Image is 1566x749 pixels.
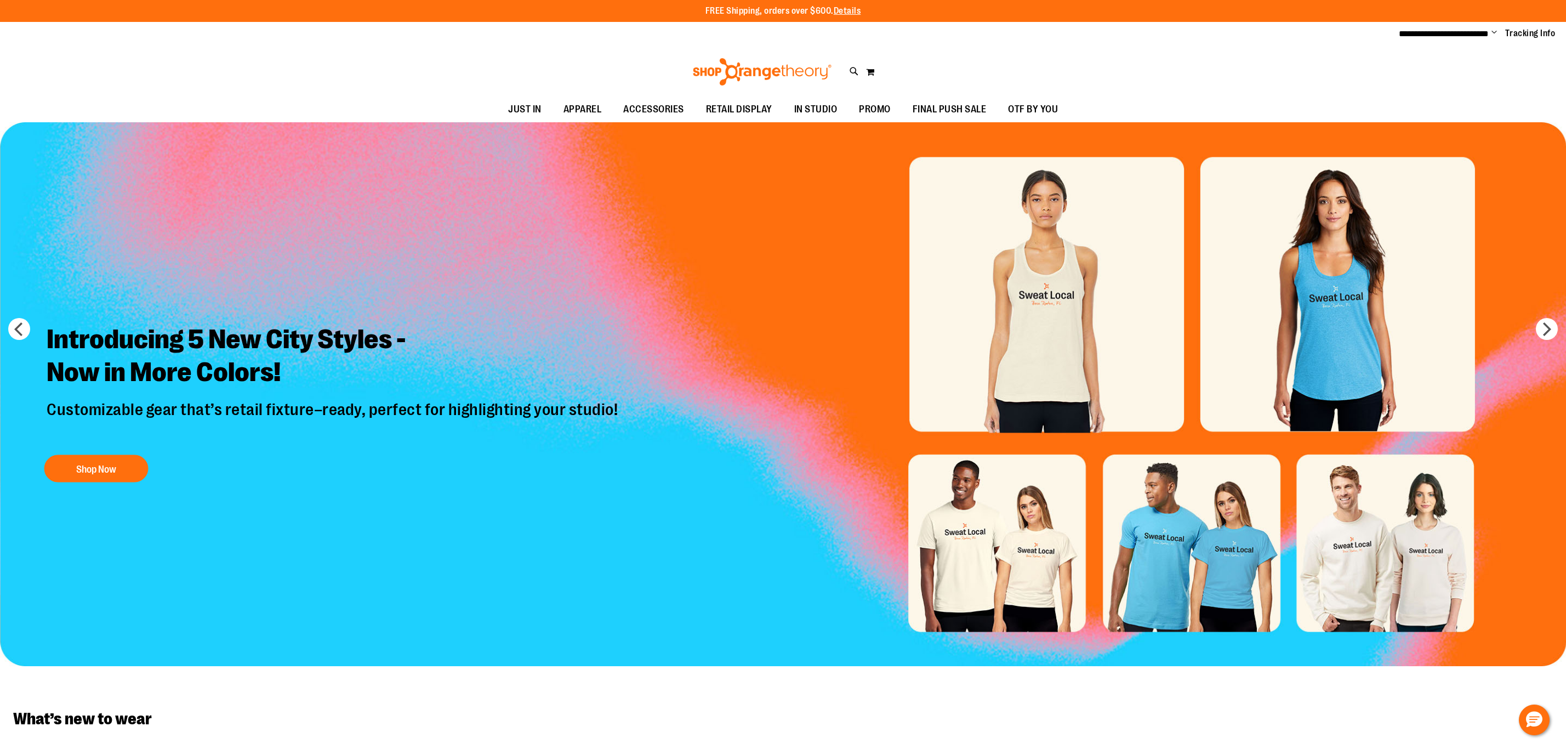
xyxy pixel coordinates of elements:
[1008,97,1058,122] span: OTF BY YOU
[623,97,684,122] span: ACCESSORIES
[691,58,833,86] img: Shop Orangetheory
[783,97,849,122] a: IN STUDIO
[1491,28,1497,39] button: Account menu
[563,97,602,122] span: APPAREL
[612,97,695,122] a: ACCESSORIES
[8,318,30,340] button: prev
[508,97,542,122] span: JUST IN
[834,6,861,16] a: Details
[1505,27,1556,39] a: Tracking Info
[1519,705,1550,735] button: Hello, have a question? Let’s chat.
[1536,318,1558,340] button: next
[695,97,783,122] a: RETAIL DISPLAY
[44,455,148,482] button: Shop Now
[497,97,553,122] a: JUST IN
[794,97,838,122] span: IN STUDIO
[706,97,772,122] span: RETAIL DISPLAY
[705,5,861,18] p: FREE Shipping, orders over $600.
[38,314,629,399] h2: Introducing 5 New City Styles - Now in More Colors!
[13,710,1553,728] h2: What’s new to wear
[859,97,891,122] span: PROMO
[997,97,1069,122] a: OTF BY YOU
[848,97,902,122] a: PROMO
[38,314,629,487] a: Introducing 5 New City Styles -Now in More Colors! Customizable gear that’s retail fixture–ready,...
[38,399,629,444] p: Customizable gear that’s retail fixture–ready, perfect for highlighting your studio!
[913,97,987,122] span: FINAL PUSH SALE
[553,97,613,122] a: APPAREL
[902,97,998,122] a: FINAL PUSH SALE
